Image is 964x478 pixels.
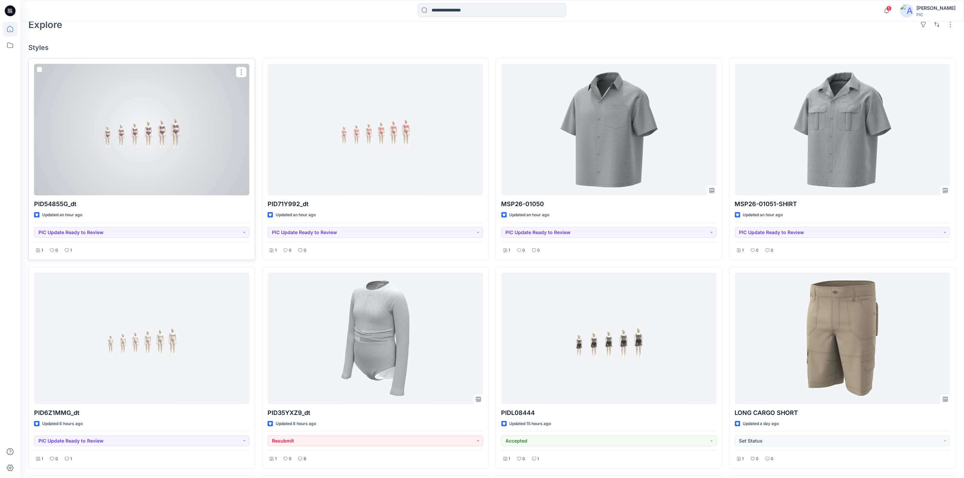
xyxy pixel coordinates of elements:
[289,247,292,254] p: 0
[509,212,550,219] p: Updated an hour ago
[289,455,292,462] p: 0
[42,455,43,462] p: 1
[276,212,316,219] p: Updated an hour ago
[34,408,249,418] p: PID6Z1MMG_dt
[771,455,774,462] p: 0
[304,247,306,254] p: 0
[70,455,72,462] p: 1
[523,247,525,254] p: 0
[509,455,511,462] p: 1
[743,212,783,219] p: Updated an hour ago
[900,4,914,18] img: avatar
[742,455,744,462] p: 1
[55,455,58,462] p: 0
[276,420,316,427] p: Updated 8 hours ago
[268,64,483,195] a: PID71Y992_dt
[28,44,956,52] h4: Styles
[916,4,956,12] div: [PERSON_NAME]
[735,64,950,195] a: MSP26-01051-SHIRT
[735,408,950,418] p: LONG CARGO SHORT
[538,247,540,254] p: 0
[735,273,950,404] a: LONG CARGO SHORT
[34,273,249,404] a: PID6Z1MMG_dt
[42,420,83,427] p: Updated 6 hours ago
[70,247,72,254] p: 1
[538,455,539,462] p: 1
[501,273,717,404] a: PIDL08444
[501,408,717,418] p: PIDL08444
[523,455,525,462] p: 0
[34,199,249,209] p: PID54855G_dt
[501,64,717,195] a: MSP26-01050
[501,199,717,209] p: MSP26-01050
[742,247,744,254] p: 1
[509,420,551,427] p: Updated 15 hours ago
[275,455,277,462] p: 1
[42,247,43,254] p: 1
[42,212,82,219] p: Updated an hour ago
[743,420,779,427] p: Updated a day ago
[275,247,277,254] p: 1
[756,247,759,254] p: 0
[735,199,950,209] p: MSP26-01051-SHIRT
[886,6,892,11] span: 5
[771,247,774,254] p: 0
[756,455,759,462] p: 0
[28,19,62,30] h2: Explore
[509,247,511,254] p: 1
[268,199,483,209] p: PID71Y992_dt
[268,273,483,404] a: PID35YXZ9_dt
[34,64,249,195] a: PID54855G_dt
[55,247,58,254] p: 0
[304,455,306,462] p: 6
[916,12,956,17] div: PIC
[268,408,483,418] p: PID35YXZ9_dt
